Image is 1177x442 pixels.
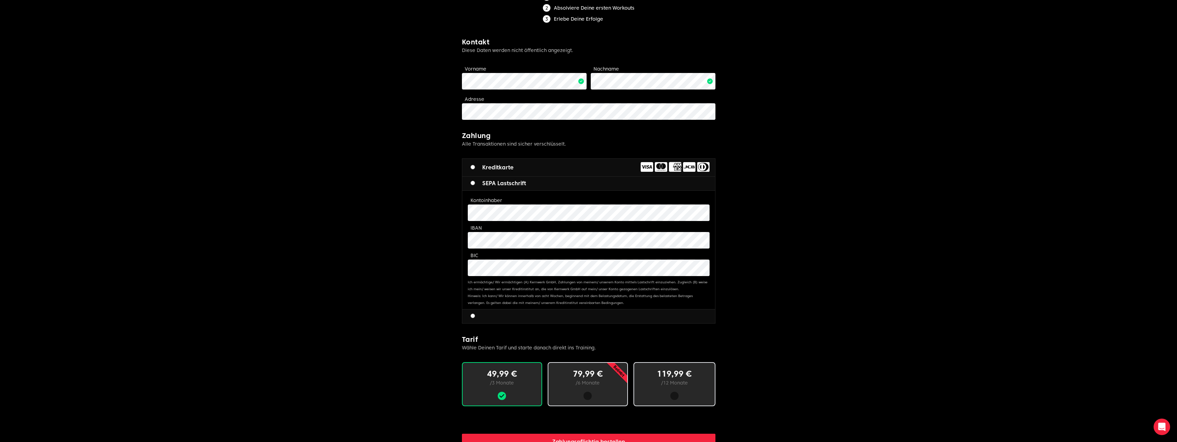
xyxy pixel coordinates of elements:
[468,279,710,306] p: Ich ermächtige/ Wir ermächtigen (A) Kernwerk GmbH, Zahlungen von meinem/ unserem Konto mittels La...
[471,165,475,169] input: Kreditkarte
[462,140,715,147] p: Alle Transaktionen sind sicher verschlüsselt.
[1154,419,1170,435] div: Open Intercom Messenger
[474,379,530,386] p: / 3 Monate
[471,253,478,258] label: BIC
[471,181,475,185] input: SEPA Lastschrift
[471,179,526,188] label: SEPA Lastschrift
[462,335,715,344] h2: Tarif
[645,368,704,379] p: 119,99 €
[589,341,649,401] p: Beliebt
[462,37,715,47] h2: Kontakt
[462,47,715,54] p: Diese Daten werden nicht öffentlich angezeigt.
[462,344,715,351] p: Wähle Deinen Tarif und starte danach direkt ins Training.
[559,379,616,386] p: / 6 Monate
[543,15,634,23] li: Erlebe Deine Erfolge
[462,131,715,140] h2: Zahlung
[471,225,482,231] label: IBAN
[593,66,619,72] label: Nachname
[474,368,530,379] p: 49,99 €
[471,198,502,203] label: Kontoinhaber
[465,66,486,72] label: Vorname
[543,4,634,12] li: Absolviere Deine ersten Workouts
[645,379,704,386] p: / 12 Monate
[471,164,514,172] label: Kreditkarte
[465,96,484,102] label: Adresse
[559,368,616,379] p: 79,99 €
